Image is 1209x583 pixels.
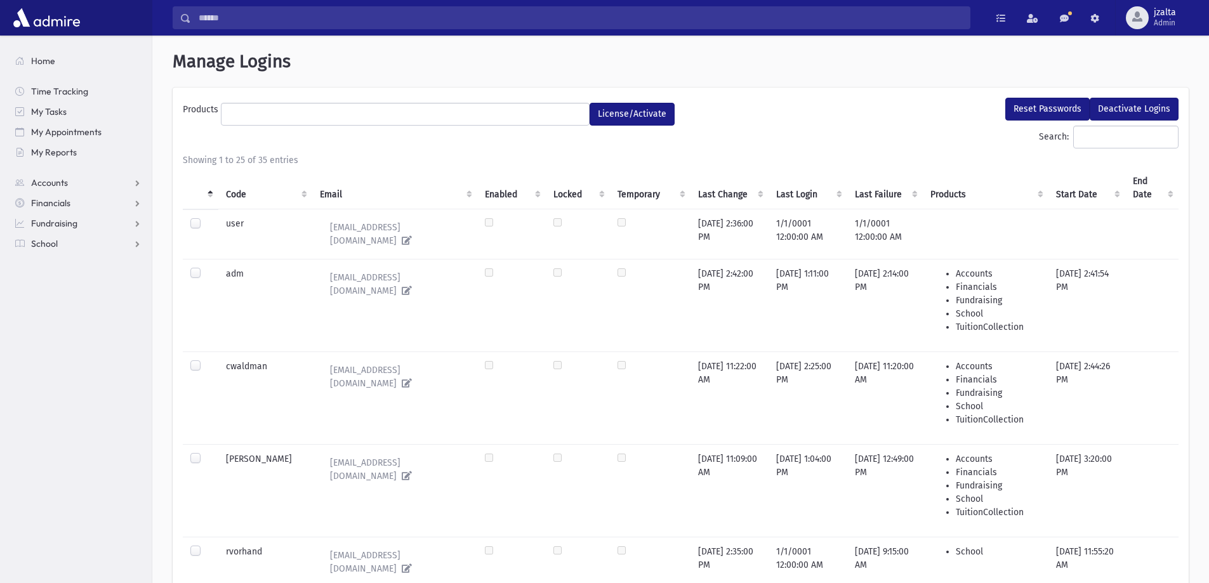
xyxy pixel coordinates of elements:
[218,444,313,537] td: [PERSON_NAME]
[546,167,610,209] th: Locked : activate to sort column ascending
[320,545,470,579] a: [EMAIL_ADDRESS][DOMAIN_NAME]
[173,51,1189,72] h1: Manage Logins
[690,351,769,444] td: [DATE] 11:22:00 AM
[956,307,1041,320] li: School
[320,360,470,394] a: [EMAIL_ADDRESS][DOMAIN_NAME]
[1125,167,1179,209] th: End Date : activate to sort column ascending
[956,386,1041,400] li: Fundraising
[31,126,102,138] span: My Appointments
[690,209,769,259] td: [DATE] 2:36:00 PM
[5,142,152,162] a: My Reports
[1073,126,1179,148] input: Search:
[956,280,1041,294] li: Financials
[847,444,923,537] td: [DATE] 12:49:00 PM
[769,444,847,537] td: [DATE] 1:04:00 PM
[1005,98,1090,121] button: Reset Passwords
[218,351,313,444] td: cwaldman
[769,351,847,444] td: [DATE] 2:25:00 PM
[690,444,769,537] td: [DATE] 11:09:00 AM
[769,209,847,259] td: 1/1/0001 12:00:00 AM
[218,259,313,351] td: adm
[320,452,470,487] a: [EMAIL_ADDRESS][DOMAIN_NAME]
[31,177,68,188] span: Accounts
[956,479,1041,492] li: Fundraising
[5,173,152,193] a: Accounts
[610,167,690,209] th: Temporary : activate to sort column ascending
[923,167,1048,209] th: Products : activate to sort column ascending
[183,167,218,209] th: : activate to sort column descending
[956,360,1041,373] li: Accounts
[31,197,70,209] span: Financials
[1048,444,1125,537] td: [DATE] 3:20:00 PM
[956,294,1041,307] li: Fundraising
[5,233,152,254] a: School
[5,102,152,122] a: My Tasks
[218,209,313,259] td: user
[183,154,1179,167] div: Showing 1 to 25 of 35 entries
[31,147,77,158] span: My Reports
[1039,126,1179,148] label: Search:
[31,106,67,117] span: My Tasks
[31,86,88,97] span: Time Tracking
[1048,167,1125,209] th: Start Date : activate to sort column ascending
[1048,351,1125,444] td: [DATE] 2:44:26 PM
[191,6,970,29] input: Search
[956,400,1041,413] li: School
[5,51,152,71] a: Home
[590,103,675,126] button: License/Activate
[1048,259,1125,351] td: [DATE] 2:41:54 PM
[31,218,77,229] span: Fundraising
[1090,98,1179,121] button: Deactivate Logins
[956,545,1041,558] li: School
[320,217,470,251] a: [EMAIL_ADDRESS][DOMAIN_NAME]
[956,413,1041,426] li: TuitionCollection
[31,238,58,249] span: School
[847,167,923,209] th: Last Failure : activate to sort column ascending
[477,167,546,209] th: Enabled : activate to sort column ascending
[183,103,221,121] label: Products
[847,259,923,351] td: [DATE] 2:14:00 PM
[10,5,83,30] img: AdmirePro
[5,193,152,213] a: Financials
[690,259,769,351] td: [DATE] 2:42:00 PM
[847,209,923,259] td: 1/1/0001 12:00:00 AM
[956,267,1041,280] li: Accounts
[956,466,1041,479] li: Financials
[218,167,313,209] th: Code : activate to sort column ascending
[312,167,477,209] th: Email : activate to sort column ascending
[5,81,152,102] a: Time Tracking
[31,55,55,67] span: Home
[956,452,1041,466] li: Accounts
[769,167,847,209] th: Last Login : activate to sort column ascending
[956,373,1041,386] li: Financials
[956,320,1041,334] li: TuitionCollection
[1154,8,1176,18] span: jzalta
[1154,18,1176,28] span: Admin
[5,122,152,142] a: My Appointments
[847,351,923,444] td: [DATE] 11:20:00 AM
[5,213,152,233] a: Fundraising
[956,506,1041,519] li: TuitionCollection
[320,267,470,301] a: [EMAIL_ADDRESS][DOMAIN_NAME]
[956,492,1041,506] li: School
[690,167,769,209] th: Last Change : activate to sort column ascending
[769,259,847,351] td: [DATE] 1:11:00 PM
